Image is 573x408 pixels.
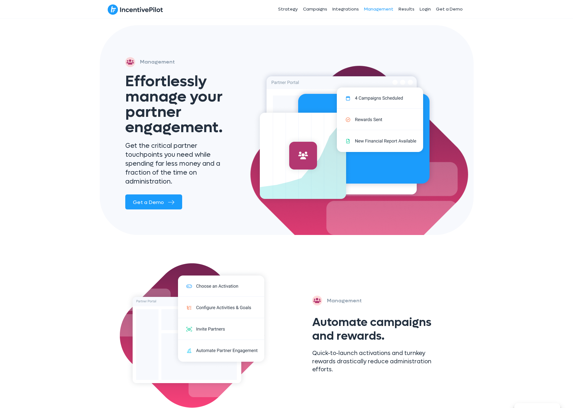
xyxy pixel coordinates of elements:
a: Campaigns [300,1,330,17]
a: Results [396,1,417,17]
a: Login [417,1,433,17]
p: Quick-to-launch activations and turnkey rewards drastically reduce administration efforts. [312,349,442,374]
img: IncentivePilot [108,4,163,15]
p: Management [327,296,362,305]
a: Strategy [275,1,300,17]
a: Get a Demo [433,1,465,17]
img: management-hero (1) [254,63,436,203]
nav: Header Menu [232,1,466,17]
span: Get a Demo [133,199,164,206]
p: Management [140,57,175,66]
span: Automate campaigns and rewards. [312,315,431,344]
a: Integrations [330,1,361,17]
span: Effortlessly manage your partner engagement. [125,71,223,137]
p: Get the critical partner touchpoints you need while spending far less money and a fraction of the... [125,141,236,186]
a: Management [361,1,396,17]
a: Get a Demo [125,194,182,209]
